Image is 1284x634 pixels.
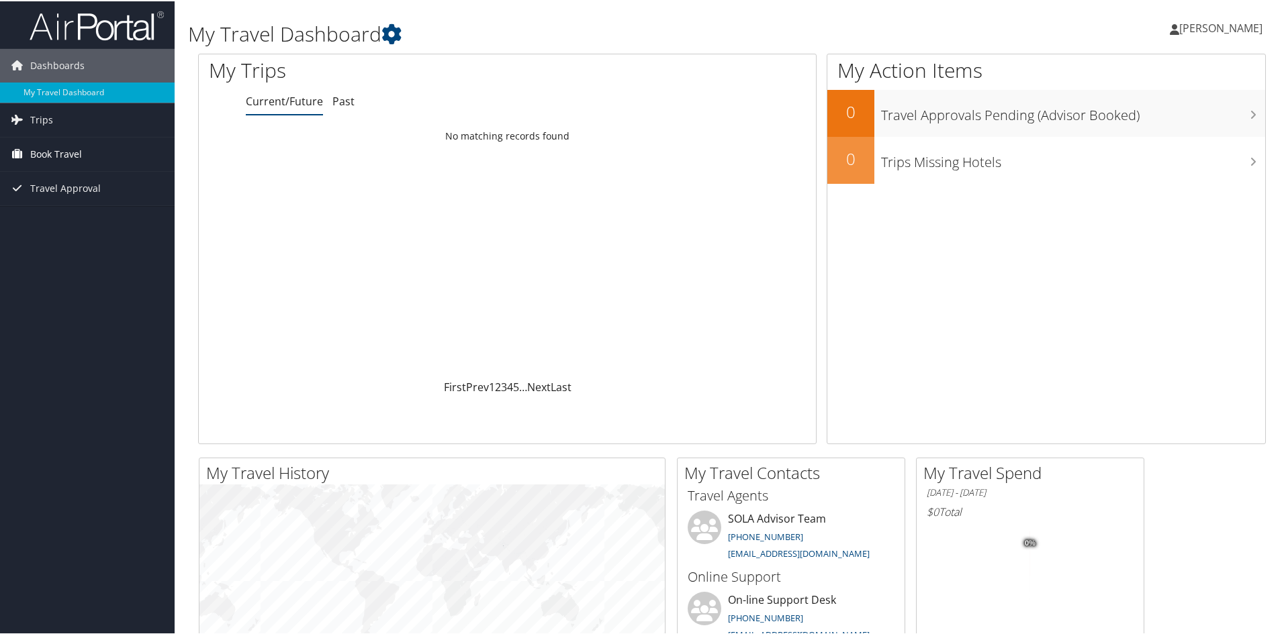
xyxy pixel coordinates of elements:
[501,378,507,393] a: 3
[684,460,905,483] h2: My Travel Contacts
[923,460,1144,483] h2: My Travel Spend
[209,55,549,83] h1: My Trips
[30,102,53,136] span: Trips
[827,89,1265,136] a: 0Travel Approvals Pending (Advisor Booked)
[927,503,939,518] span: $0
[927,485,1134,498] h6: [DATE] - [DATE]
[466,378,489,393] a: Prev
[728,529,803,541] a: [PHONE_NUMBER]
[246,93,323,107] a: Current/Future
[728,546,870,558] a: [EMAIL_ADDRESS][DOMAIN_NAME]
[688,485,895,504] h3: Travel Agents
[927,503,1134,518] h6: Total
[444,378,466,393] a: First
[827,146,874,169] h2: 0
[827,55,1265,83] h1: My Action Items
[881,98,1265,123] h3: Travel Approvals Pending (Advisor Booked)
[188,19,913,47] h1: My Travel Dashboard
[881,145,1265,170] h3: Trips Missing Hotels
[527,378,551,393] a: Next
[728,611,803,623] a: [PHONE_NUMBER]
[827,136,1265,182] a: 0Trips Missing Hotels
[489,378,495,393] a: 1
[30,9,164,40] img: airportal-logo.png
[30,48,85,81] span: Dashboards
[1025,538,1036,546] tspan: 0%
[519,378,527,393] span: …
[332,93,355,107] a: Past
[30,136,82,170] span: Book Travel
[551,378,571,393] a: Last
[827,99,874,122] h2: 0
[1170,7,1276,47] a: [PERSON_NAME]
[30,170,101,204] span: Travel Approval
[206,460,665,483] h2: My Travel History
[688,566,895,585] h3: Online Support
[199,123,816,147] td: No matching records found
[495,378,501,393] a: 2
[507,378,513,393] a: 4
[1179,19,1263,34] span: [PERSON_NAME]
[513,378,519,393] a: 5
[681,509,901,564] li: SOLA Advisor Team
